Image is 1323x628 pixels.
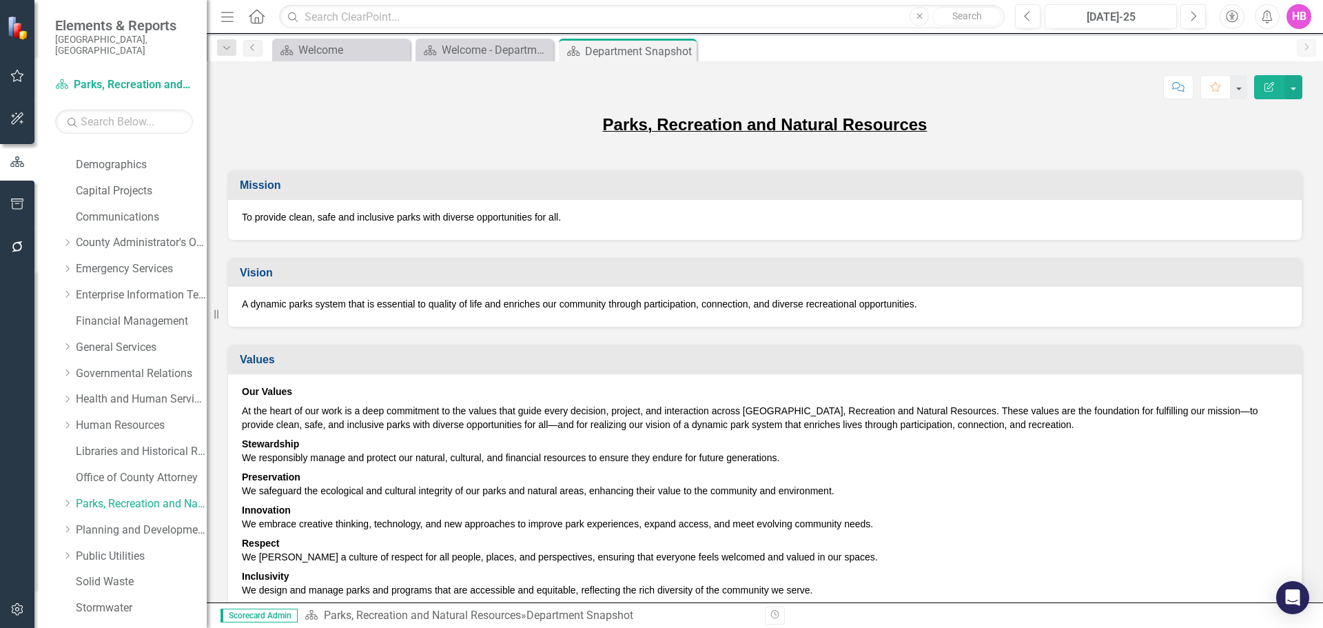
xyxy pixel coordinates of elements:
a: Financial Management [76,314,207,330]
a: Emergency Services [76,261,207,277]
strong: Inclusivity [242,571,289,582]
button: Search [932,7,1001,26]
div: Welcome - Department Snapshot [442,41,550,59]
div: Open Intercom Messenger [1276,581,1309,614]
div: [DATE]-25 [1049,9,1172,26]
div: Department Snapshot [526,609,633,622]
button: HB [1286,4,1311,29]
span: Scorecard Admin [220,609,298,622]
button: [DATE]-25 [1045,4,1177,29]
h3: Vision [240,267,1295,279]
input: Search ClearPoint... [279,5,1005,29]
p: We embrace creative thinking, technology, and new approaches to improve park experiences, expand ... [242,500,1288,534]
a: Welcome - Department Snapshot [419,41,550,59]
p: We responsibly manage and protect our natural, cultural, and financial resources to ensure they e... [242,434,1288,467]
a: Parks, Recreation and Natural Resources [324,609,521,622]
a: General Services [76,340,207,356]
div: Department Snapshot [585,43,693,60]
a: Planning and Development Services [76,523,207,538]
p: To provide clean, safe and inclusive parks with diverse opportunities for all. [242,210,1288,224]
a: Parks, Recreation and Natural Resources [55,77,193,93]
p: A dynamic parks system that is essential to quality of life and enriches our community through pa... [242,297,1288,311]
a: Governmental Relations [76,366,207,382]
a: Libraries and Historical Resources [76,444,207,460]
a: Parks, Recreation and Natural Resources [76,496,207,512]
input: Search Below... [55,110,193,134]
small: [GEOGRAPHIC_DATA], [GEOGRAPHIC_DATA] [55,34,193,57]
p: We [PERSON_NAME] a culture of respect for all people, places, and perspectives, ensuring that eve... [242,534,1288,567]
strong: Preservation [242,472,300,483]
strong: Innovation [242,505,291,516]
div: » [305,608,755,624]
a: Capital Projects [76,183,207,199]
span: Elements & Reports [55,17,193,34]
h3: Values [240,354,1295,366]
a: Welcome [276,41,407,59]
a: Demographics [76,157,207,173]
a: County Administrator's Office [76,235,207,251]
div: Welcome [298,41,407,59]
p: At the heart of our work is a deep commitment to the values that guide every decision, project, a... [242,401,1288,434]
p: We safeguard the ecological and cultural integrity of our parks and natural areas, enhancing thei... [242,467,1288,500]
strong: Our Values [242,386,292,397]
a: Stormwater [76,600,207,616]
a: Public Utilities [76,549,207,565]
a: Office of County Attorney [76,470,207,486]
a: Solid Waste [76,574,207,590]
a: Communications [76,210,207,225]
h3: Mission [240,179,1295,192]
strong: Stewardship [242,438,299,449]
span: Search [952,10,982,21]
strong: Respect [242,538,279,549]
p: We design and manage parks and programs that are accessible and equitable, reflecting the rich di... [242,567,1288,600]
a: Enterprise Information Technology [76,287,207,303]
a: Health and Human Services [76,392,207,407]
a: Human Resources [76,418,207,434]
img: ClearPoint Strategy [7,16,31,40]
span: Parks, Recreation and Natural Resources [603,115,927,134]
